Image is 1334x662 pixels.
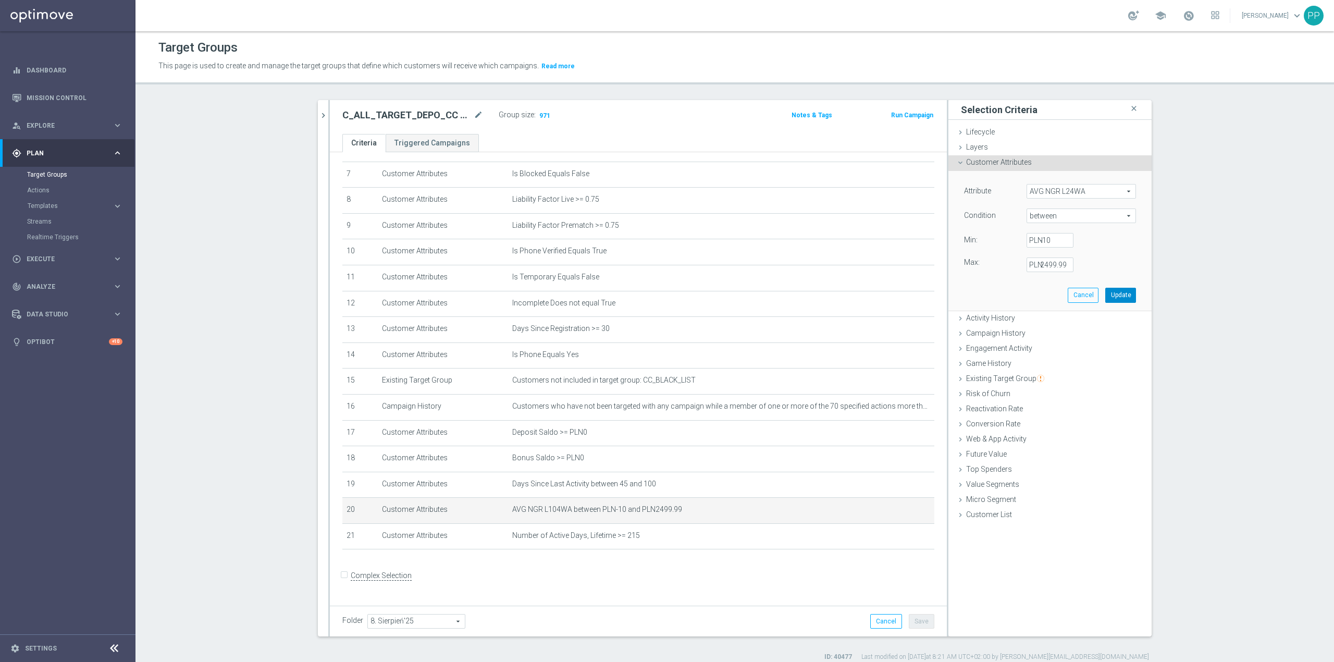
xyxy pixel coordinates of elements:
[966,158,1032,166] span: Customer Attributes
[27,150,113,156] span: Plan
[342,109,472,121] h2: C_ALL_TARGET_DEPO_CC EP 100% do 300 PLN_110825
[964,187,991,195] lable: Attribute
[28,203,113,209] div: Templates
[474,109,483,121] i: mode_edit
[27,229,134,245] div: Realtime Triggers
[512,376,696,385] span: Customers not included in target group: CC_BLACK_LIST
[12,56,122,84] div: Dashboard
[966,374,1044,383] span: Existing Target Group
[534,111,536,119] label: :
[1291,10,1303,21] span: keyboard_arrow_down
[378,446,508,472] td: Customer Attributes
[378,291,508,317] td: Customer Attributes
[11,149,123,157] button: gps_fixed Plan keyboard_arrow_right
[966,420,1020,428] span: Conversion Rate
[1129,102,1139,116] i: close
[12,66,21,75] i: equalizer
[11,310,123,318] button: Data Studio keyboard_arrow_right
[27,217,108,226] a: Streams
[11,121,123,130] button: person_search Explore keyboard_arrow_right
[1135,435,1144,443] i: done
[512,299,615,308] span: Incomplete Does not equal True
[1135,495,1144,504] i: done
[1086,329,1095,337] i: done
[1135,359,1144,367] i: done
[11,255,123,263] div: play_circle_outline Execute keyboard_arrow_right
[512,221,619,230] span: Liability Factor Prematch >= 0.75
[538,112,551,121] span: 971
[11,94,123,102] div: Mission Control
[342,265,378,291] td: 11
[158,40,238,55] h1: Target Groups
[12,310,113,319] div: Data Studio
[512,324,610,333] span: Days Since Registration >= 30
[378,265,508,291] td: Customer Attributes
[1105,288,1136,302] button: Update
[1135,465,1144,473] i: done
[961,104,1037,116] h3: Selection Criteria
[378,394,508,420] td: Campaign History
[27,167,134,182] div: Target Groups
[966,465,1012,473] span: Top Spenders
[1135,344,1144,352] i: done
[27,56,122,84] a: Dashboard
[12,282,113,291] div: Analyze
[512,350,579,359] span: Is Phone Equals Yes
[1155,10,1166,21] span: school
[1068,288,1098,302] button: Cancel
[113,281,122,291] i: keyboard_arrow_right
[342,162,378,188] td: 7
[27,256,113,262] span: Execute
[113,254,122,264] i: keyboard_arrow_right
[11,283,123,291] button: track_changes Analyze keyboard_arrow_right
[27,284,113,290] span: Analyze
[28,203,102,209] span: Templates
[1029,260,1040,269] label: PLN
[378,498,508,524] td: Customer Attributes
[512,273,599,281] span: Is Temporary Equals False
[378,239,508,265] td: Customer Attributes
[966,143,988,151] span: Layers
[966,329,1026,337] span: Campaign History
[12,121,113,130] div: Explore
[12,282,21,291] i: track_changes
[27,186,108,194] a: Actions
[1241,8,1304,23] a: [PERSON_NAME]keyboard_arrow_down
[12,121,21,130] i: person_search
[1029,236,1040,245] label: PLN
[512,531,640,540] span: Number of Active Days, Lifetime >= 215
[12,254,21,264] i: play_circle_outline
[1135,389,1144,398] i: done
[1135,450,1144,458] i: done
[966,314,1015,322] span: Activity History
[512,195,599,204] span: Liability Factor Live >= 0.75
[966,404,1023,413] span: Reactivation Rate
[1135,510,1144,519] i: done
[27,84,122,112] a: Mission Control
[966,344,1032,352] span: Engagement Activity
[378,523,508,549] td: Customer Attributes
[966,480,1019,488] span: Value Segments
[12,337,21,347] i: lightbulb
[966,435,1027,443] span: Web & App Activity
[378,342,508,369] td: Customer Attributes
[342,188,378,214] td: 8
[1096,330,1144,337] span: selection updated
[27,122,113,129] span: Explore
[861,653,1149,661] label: Last modified on [DATE] at 8:21 AM UTC+02:00 by [PERSON_NAME][EMAIL_ADDRESS][DOMAIN_NAME]
[351,571,412,581] label: Complex Selection
[27,214,134,229] div: Streams
[11,338,123,346] div: lightbulb Optibot +10
[966,510,1012,519] span: Customer List
[342,472,378,498] td: 19
[964,258,980,267] label: Max:
[1135,314,1144,322] i: done
[966,450,1007,458] span: Future Value
[113,120,122,130] i: keyboard_arrow_right
[12,84,122,112] div: Mission Control
[342,420,378,446] td: 17
[378,420,508,446] td: Customer Attributes
[25,645,57,652] a: Settings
